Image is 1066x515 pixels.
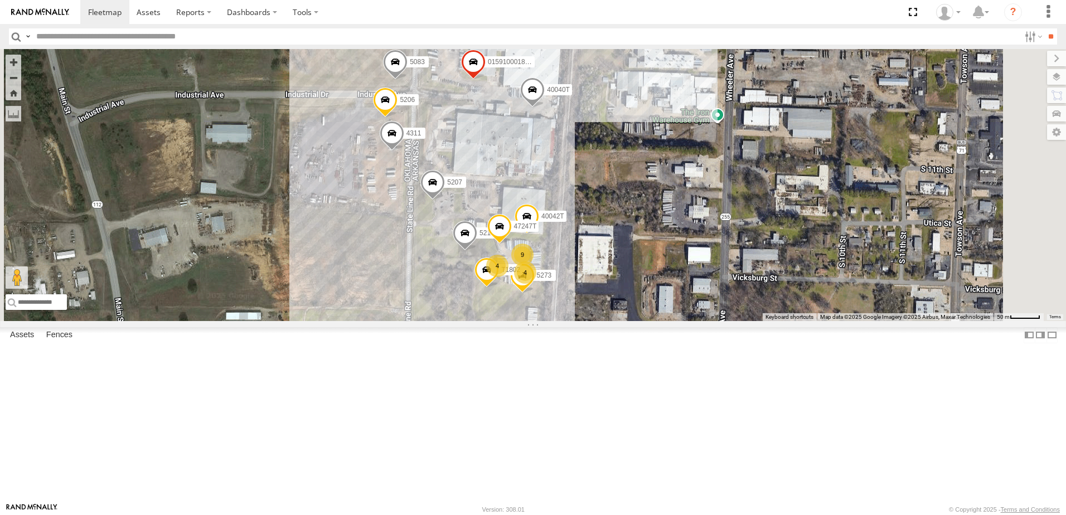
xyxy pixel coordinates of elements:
[820,314,990,320] span: Map data ©2025 Google Imagery ©2025 Airbus, Maxar Technologies
[1049,315,1061,319] a: Terms (opens in new tab)
[41,327,78,343] label: Fences
[994,313,1044,321] button: Map Scale: 50 m per 51 pixels
[1020,28,1044,45] label: Search Filter Options
[486,255,508,277] div: 4
[511,244,534,266] div: 9
[547,86,570,94] span: 40040T
[932,4,965,21] div: Dwight Wallace
[997,314,1010,320] span: 50 m
[1004,3,1022,21] i: ?
[406,129,421,137] span: 4311
[514,222,537,230] span: 47247T
[537,271,552,279] span: 5273
[479,230,495,237] span: 5211
[447,178,462,186] span: 5207
[1047,124,1066,140] label: Map Settings
[410,58,425,66] span: 5083
[1024,327,1035,343] label: Dock Summary Table to the Left
[6,106,21,122] label: Measure
[6,504,57,515] a: Visit our Website
[501,266,520,274] span: T1802
[482,506,525,513] div: Version: 308.01
[541,213,564,221] span: 40042T
[1035,327,1046,343] label: Dock Summary Table to the Right
[6,55,21,70] button: Zoom in
[6,266,28,289] button: Drag Pegman onto the map to open Street View
[765,313,813,321] button: Keyboard shortcuts
[400,96,415,104] span: 5206
[949,506,1060,513] div: © Copyright 2025 -
[1046,327,1058,343] label: Hide Summary Table
[11,8,69,16] img: rand-logo.svg
[488,58,544,66] span: 015910001881005
[4,327,40,343] label: Assets
[1001,506,1060,513] a: Terms and Conditions
[6,70,21,85] button: Zoom out
[514,261,536,284] div: 4
[6,85,21,100] button: Zoom Home
[23,28,32,45] label: Search Query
